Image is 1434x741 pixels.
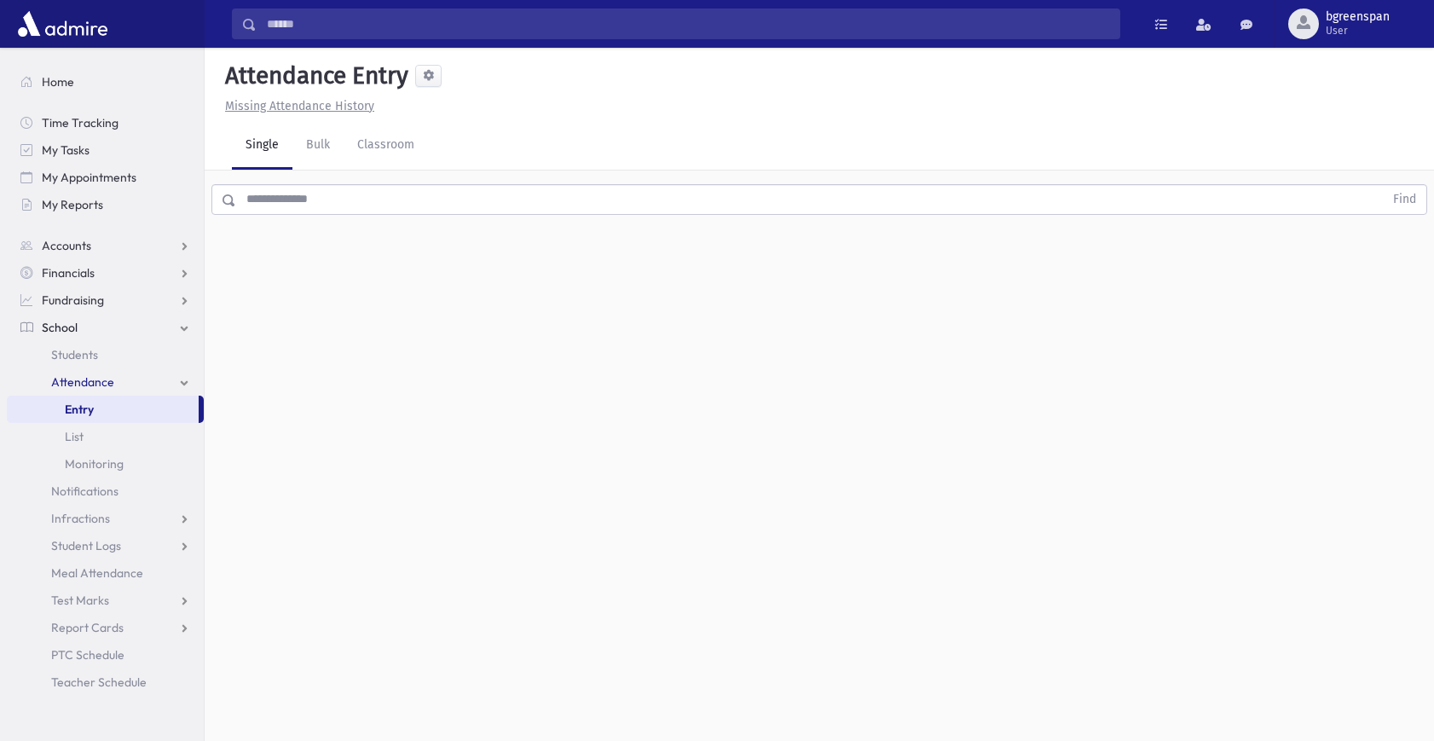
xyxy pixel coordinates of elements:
[218,99,374,113] a: Missing Attendance History
[7,614,204,641] a: Report Cards
[51,593,109,608] span: Test Marks
[51,374,114,390] span: Attendance
[14,7,112,41] img: AdmirePro
[7,232,204,259] a: Accounts
[51,347,98,362] span: Students
[344,122,428,170] a: Classroom
[51,483,119,499] span: Notifications
[7,368,204,396] a: Attendance
[7,287,204,314] a: Fundraising
[292,122,344,170] a: Bulk
[7,532,204,559] a: Student Logs
[7,396,199,423] a: Entry
[7,259,204,287] a: Financials
[225,99,374,113] u: Missing Attendance History
[7,559,204,587] a: Meal Attendance
[7,191,204,218] a: My Reports
[7,341,204,368] a: Students
[51,538,121,553] span: Student Logs
[7,68,204,96] a: Home
[1326,10,1390,24] span: bgreenspan
[42,170,136,185] span: My Appointments
[42,74,74,90] span: Home
[51,620,124,635] span: Report Cards
[7,478,204,505] a: Notifications
[7,136,204,164] a: My Tasks
[7,450,204,478] a: Monitoring
[51,674,147,690] span: Teacher Schedule
[65,456,124,472] span: Monitoring
[1326,24,1390,38] span: User
[51,565,143,581] span: Meal Attendance
[257,9,1119,39] input: Search
[7,505,204,532] a: Infractions
[7,423,204,450] a: List
[42,292,104,308] span: Fundraising
[7,164,204,191] a: My Appointments
[65,429,84,444] span: List
[1383,185,1426,214] button: Find
[65,402,94,417] span: Entry
[42,320,78,335] span: School
[218,61,408,90] h5: Attendance Entry
[7,641,204,669] a: PTC Schedule
[51,647,124,663] span: PTC Schedule
[42,197,103,212] span: My Reports
[51,511,110,526] span: Infractions
[7,109,204,136] a: Time Tracking
[232,122,292,170] a: Single
[42,115,119,130] span: Time Tracking
[7,587,204,614] a: Test Marks
[42,238,91,253] span: Accounts
[7,669,204,696] a: Teacher Schedule
[7,314,204,341] a: School
[42,142,90,158] span: My Tasks
[42,265,95,281] span: Financials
